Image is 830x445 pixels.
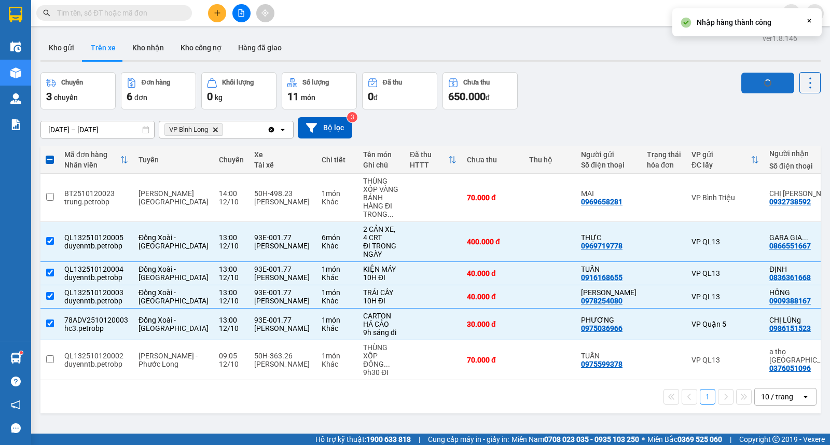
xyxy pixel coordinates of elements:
[647,434,722,445] span: Miền Bắc
[363,328,399,337] div: 9h sáng đi
[322,242,353,250] div: Khác
[164,123,223,136] span: VP Bình Long, close by backspace
[647,161,681,169] div: hóa đơn
[219,189,244,198] div: 14:00
[219,198,244,206] div: 12/10
[43,9,50,17] span: search
[139,265,209,282] span: Đồng Xoài - [GEOGRAPHIC_DATA]
[363,343,399,368] div: THÙNG XỐP ĐÔNG LẠNH NẶNG
[769,324,811,332] div: 0986151523
[581,265,637,273] div: TUẤN
[10,119,21,130] img: solution-icon
[219,156,244,164] div: Chuyến
[64,161,120,169] div: Nhân viên
[581,324,622,332] div: 0975036966
[383,79,402,86] div: Đã thu
[467,269,519,277] div: 40.000 đ
[64,288,128,297] div: QL132510120003
[134,93,147,102] span: đơn
[581,316,637,324] div: PHƯƠNG
[64,297,128,305] div: duyenntb.petrobp
[366,435,411,443] strong: 1900 633 818
[139,189,209,206] span: [PERSON_NAME][GEOGRAPHIC_DATA]
[467,193,519,202] div: 70.000 đ
[363,368,399,377] div: 9h30 ĐI
[322,265,353,273] div: 1 món
[219,316,244,324] div: 13:00
[805,17,813,25] svg: Close
[124,35,172,60] button: Kho nhận
[254,324,311,332] div: [PERSON_NAME]
[201,72,276,109] button: Khối lượng0kg
[769,364,811,372] div: 0376051096
[769,242,811,250] div: 0866551667
[806,4,824,22] button: caret-down
[769,297,811,305] div: 0909388167
[363,297,399,305] div: 10H ĐI
[322,156,353,164] div: Chi tiết
[219,273,244,282] div: 12/10
[467,293,519,301] div: 40.000 đ
[238,9,245,17] span: file-add
[581,297,622,305] div: 0978254080
[448,90,486,103] span: 650.000
[139,316,209,332] span: Đồng Xoài - [GEOGRAPHIC_DATA]
[254,161,311,169] div: Tài xế
[322,189,353,198] div: 1 món
[219,233,244,242] div: 13:00
[544,435,639,443] strong: 0708 023 035 - 0935 103 250
[64,360,128,368] div: duyenntb.petrobp
[691,150,751,159] div: VP gửi
[57,7,179,19] input: Tìm tên, số ĐT hoặc mã đơn
[254,273,311,282] div: [PERSON_NAME]
[254,150,311,159] div: Xe
[363,265,399,273] div: KIỆN MÁY
[647,150,681,159] div: Trạng thái
[322,324,353,332] div: Khác
[11,423,21,433] span: message
[64,265,128,273] div: QL132510120004
[207,90,213,103] span: 0
[254,233,311,242] div: 93E-001.77
[322,233,353,242] div: 6 món
[322,198,353,206] div: Khác
[581,150,637,159] div: Người gửi
[769,273,811,282] div: 0836361668
[64,273,128,282] div: duyenntb.petrobp
[347,112,357,122] sup: 3
[302,79,329,86] div: Số lượng
[254,198,311,206] div: [PERSON_NAME]
[691,193,759,202] div: VP Bình Triệu
[363,288,399,297] div: TRÁI CÂY
[686,146,764,174] th: Toggle SortBy
[801,393,810,401] svg: open
[254,316,311,324] div: 93E-001.77
[41,121,154,138] input: Select a date range.
[222,79,254,86] div: Khối lượng
[10,353,21,364] img: warehouse-icon
[581,198,622,206] div: 0969658281
[769,198,811,206] div: 0932738592
[761,392,793,402] div: 10 / trang
[256,4,274,22] button: aim
[254,288,311,297] div: 93E-001.77
[363,225,399,242] div: 2 CẢN XE, 4 CRT
[219,297,244,305] div: 12/10
[511,434,639,445] span: Miền Nam
[64,316,128,324] div: 78ADV2510120003
[581,233,637,242] div: THỰC
[368,90,374,103] span: 0
[642,437,645,441] span: ⚪️
[254,360,311,368] div: [PERSON_NAME]
[486,93,490,102] span: đ
[697,17,771,28] div: Nhập hàng thành công
[467,238,519,246] div: 400.000 đ
[442,72,518,109] button: Chưa thu650.000đ
[410,161,448,169] div: HTTT
[139,156,209,164] div: Tuyến
[410,150,448,159] div: Đã thu
[287,90,299,103] span: 11
[388,210,394,218] span: ...
[232,4,251,22] button: file-add
[467,356,519,364] div: 70.000 đ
